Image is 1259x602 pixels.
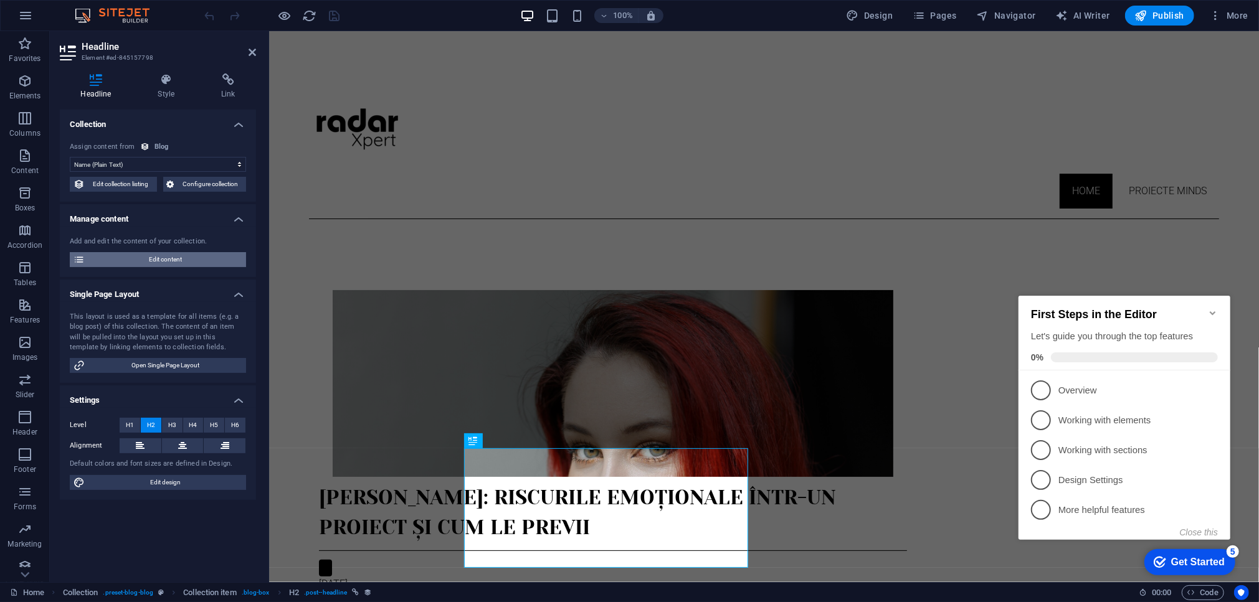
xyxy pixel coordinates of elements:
span: Edit design [88,475,242,490]
p: Columns [9,128,40,138]
button: reload [302,8,317,23]
p: Tables [14,278,36,288]
span: Configure collection [178,177,243,192]
h4: Collection [60,110,256,132]
i: This element is a customizable preset [158,589,164,596]
div: Add and edit the content of your collection. [70,237,246,247]
h2: Headline [82,41,256,52]
button: Edit collection listing [70,177,157,192]
div: Get Started [158,279,211,290]
span: Click to select. Double-click to edit [289,585,299,600]
span: 00 00 [1152,585,1171,600]
button: Code [1182,585,1224,600]
p: Header [12,427,37,437]
span: Navigator [977,9,1036,22]
div: Design (Ctrl+Alt+Y) [842,6,898,26]
span: H1 [126,418,134,433]
h4: Settings [60,385,256,408]
span: More [1209,9,1248,22]
div: Minimize checklist [194,31,204,40]
h4: Single Page Layout [60,280,256,302]
p: Favorites [9,54,40,63]
h4: Headline [60,73,137,100]
div: Let's guide you through the top features [17,52,204,65]
p: Elements [9,91,41,101]
p: Marketing [7,539,42,549]
span: . blog-box [242,585,270,600]
p: Content [11,166,39,176]
p: Features [10,315,40,325]
p: Slider [16,390,35,400]
h6: 100% [613,8,633,23]
span: AI Writer [1056,9,1110,22]
li: More helpful features [5,217,217,247]
span: Pages [913,9,956,22]
button: Publish [1125,6,1194,26]
p: Boxes [15,203,36,213]
button: AI Writer [1051,6,1115,26]
button: Edit content [70,252,246,267]
span: Edit collection listing [88,177,153,192]
button: Design [842,6,898,26]
span: Click to select. Double-click to edit [183,585,236,600]
div: Get Started 5 items remaining, 0% complete [131,271,222,298]
button: 100% [594,8,639,23]
nav: breadcrumb [63,585,373,600]
button: Click here to leave preview mode and continue editing [277,8,292,23]
button: H3 [162,418,183,433]
img: Editor Logo [72,8,165,23]
button: H4 [183,418,204,433]
li: Design Settings [5,187,217,217]
h4: Manage content [60,204,256,227]
a: Click to cancel selection. Double-click to open Pages [10,585,44,600]
span: . post--headline [304,585,347,600]
span: Code [1187,585,1219,600]
p: Working with elements [45,136,194,149]
h4: Link [201,73,256,100]
h3: Element #ed-845157798 [82,52,231,63]
li: Working with elements [5,128,217,158]
button: Edit design [70,475,246,490]
span: H4 [189,418,197,433]
span: H5 [210,418,218,433]
button: Usercentrics [1234,585,1249,600]
div: Assign content from [70,142,135,153]
button: Configure collection [163,177,247,192]
span: Open Single Page Layout [88,358,242,373]
button: H1 [120,418,140,433]
div: 5 [213,268,226,280]
h6: Session time [1139,585,1172,600]
span: H3 [168,418,176,433]
p: Overview [45,106,194,120]
span: H6 [231,418,239,433]
i: On resize automatically adjust zoom level to fit chosen device. [645,10,657,21]
span: Design [847,9,893,22]
button: Open Single Page Layout [70,358,246,373]
button: More [1204,6,1253,26]
h2: First Steps in the Editor [17,31,204,44]
p: Forms [14,502,36,512]
p: Working with sections [45,166,194,179]
i: This element is linked [352,589,359,596]
button: Navigator [972,6,1041,26]
button: Close this [166,250,204,260]
label: Level [70,418,120,433]
label: Alignment [70,438,120,453]
p: Images [12,352,38,362]
i: This element is bound to a collection [364,588,372,596]
div: This layout is used as a template for all items (e.g. a blog post) of this collection. The conten... [70,312,246,353]
span: . preset-blog-blog [103,585,154,600]
div: Blog [154,142,169,153]
button: H6 [225,418,245,433]
div: Default colors and font sizes are defined in Design. [70,459,246,469]
h4: Style [137,73,201,100]
p: Design Settings [45,196,194,209]
span: Publish [1135,9,1184,22]
i: Reload page [303,9,317,23]
span: Click to select. Double-click to edit [63,585,98,600]
span: H2 [147,418,155,433]
span: : [1161,588,1162,597]
button: H2 [141,418,161,433]
li: Working with sections [5,158,217,187]
span: Edit content [88,252,242,267]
